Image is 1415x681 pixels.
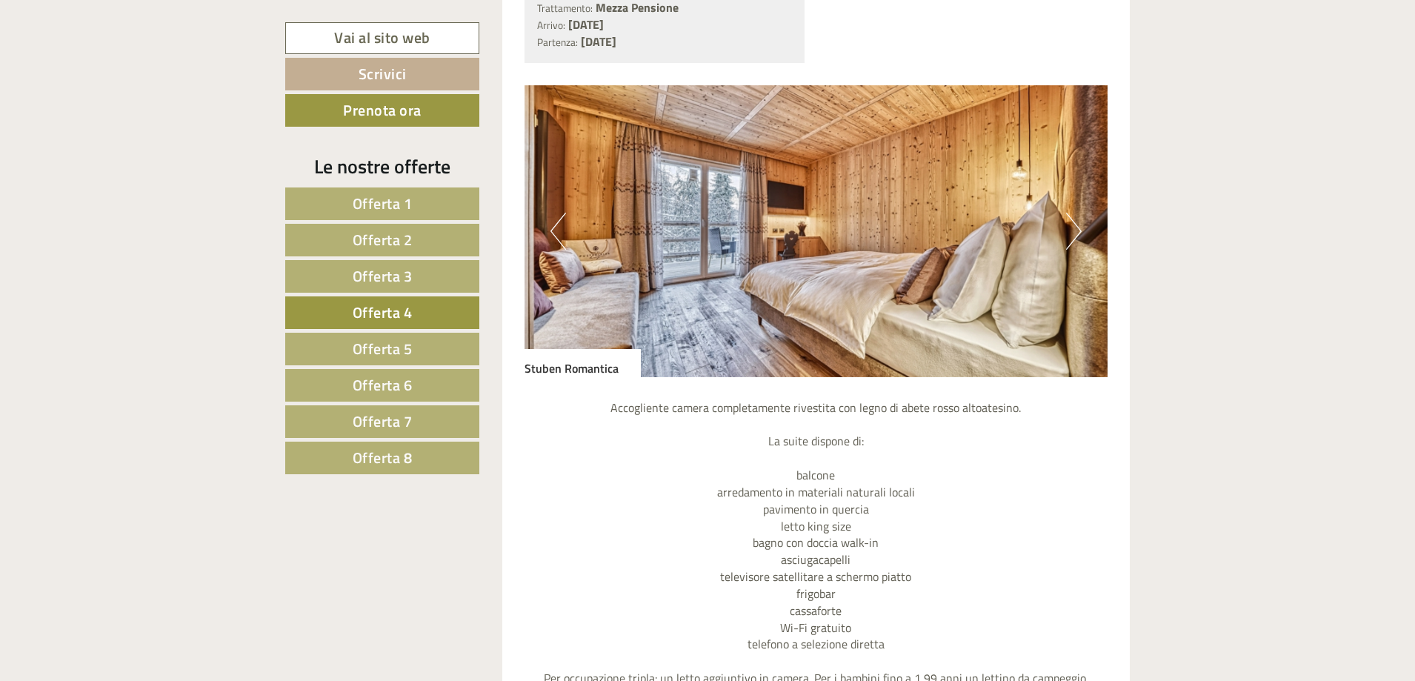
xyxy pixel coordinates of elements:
span: Offerta 6 [353,373,413,396]
b: [DATE] [568,16,604,33]
span: Offerta 1 [353,192,413,215]
img: image [525,85,1108,377]
div: Stuben Romantica [525,349,641,377]
span: Offerta 3 [353,265,413,288]
a: Scrivici [285,58,479,90]
small: Trattamento: [537,1,593,16]
span: Offerta 5 [353,337,413,360]
span: Offerta 7 [353,410,413,433]
a: Prenota ora [285,94,479,127]
button: Previous [550,213,566,250]
div: Le nostre offerte [285,153,479,180]
span: Offerta 4 [353,301,413,324]
button: Next [1066,213,1082,250]
a: Vai al sito web [285,22,479,54]
b: [DATE] [581,33,616,50]
span: Offerta 2 [353,228,413,251]
span: Offerta 8 [353,446,413,469]
small: Arrivo: [537,18,565,33]
small: Partenza: [537,35,578,50]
